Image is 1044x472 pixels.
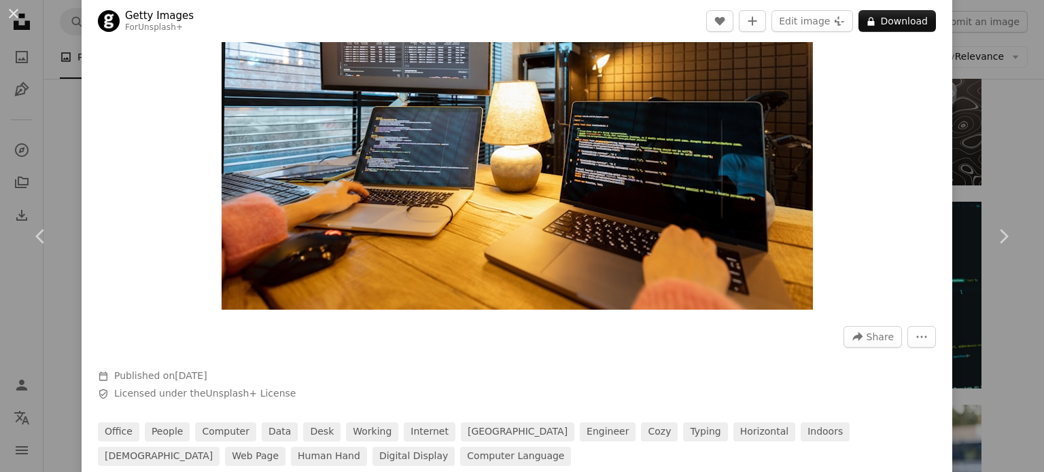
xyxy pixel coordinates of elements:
button: Edit image [771,10,853,32]
span: Licensed under the [114,387,296,401]
button: Share this image [843,326,902,348]
a: computer [195,422,256,441]
img: Go to Getty Images's profile [98,10,120,32]
button: Like [706,10,733,32]
a: web page [225,447,285,466]
a: human hand [291,447,367,466]
a: desk [303,422,341,441]
button: Add to Collection [739,10,766,32]
a: cozy [641,422,678,441]
div: For [125,22,194,33]
a: [GEOGRAPHIC_DATA] [461,422,574,441]
a: data [262,422,298,441]
a: internet [404,422,455,441]
span: Published on [114,370,207,381]
a: computer language [460,447,571,466]
a: horizontal [733,422,795,441]
button: More Actions [907,326,936,348]
a: typing [683,422,727,441]
a: engineer [580,422,636,441]
a: office [98,422,139,441]
a: indoors [801,422,850,441]
span: Share [867,327,894,347]
a: working [346,422,398,441]
a: Unsplash+ [138,22,183,32]
a: digital display [372,447,455,466]
time: September 13, 2022 at 8:42:28 AM GMT+5 [175,370,207,381]
button: Download [858,10,936,32]
a: Unsplash+ License [206,388,296,399]
a: people [145,422,190,441]
a: Getty Images [125,9,194,22]
a: Next [962,171,1044,302]
a: [DEMOGRAPHIC_DATA] [98,447,220,466]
